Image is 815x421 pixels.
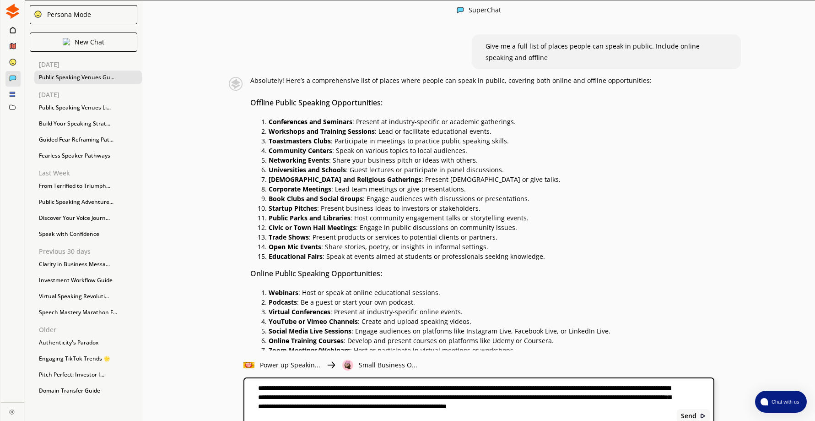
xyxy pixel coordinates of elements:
[269,176,714,183] p: : Present [DEMOGRAPHIC_DATA] or give talks.
[269,317,358,326] strong: YouTube or Vimeo Channels
[34,257,142,271] div: Clarity in Business Messa...
[269,137,331,145] strong: Toastmasters Clubs
[39,169,142,177] p: Last Week
[269,156,329,164] strong: Networking Events
[39,248,142,255] p: Previous 30 days
[269,347,714,354] p: : Host or participate in virtual meetings or workshops.
[269,223,356,232] strong: Civic or Town Hall Meetings
[269,137,714,145] p: : Participate in meetings to practice public speaking skills.
[457,6,464,14] img: Close
[269,118,714,126] p: : Present at industry-specific or academic gatherings.
[269,288,298,297] strong: Webinars
[486,42,700,62] span: Give me a full list of places people can speak in public. Include online speaking and offline
[326,360,337,371] img: Close
[469,6,501,15] div: SuperChat
[269,243,714,251] p: : Share stories, poetry, or insights in informal settings.
[342,360,353,371] img: Close
[269,195,714,202] p: : Engage audiences with discussions or presentations.
[34,179,142,193] div: From Terrified to Triumph...
[269,185,331,193] strong: Corporate Meetings
[5,4,20,19] img: Close
[269,157,714,164] p: : Share your business pitch or ideas with others.
[269,337,714,344] p: : Develop and present courses on platforms like Udemy or Coursera.
[1,403,24,419] a: Close
[269,165,346,174] strong: Universities and Schools
[39,326,142,334] p: Older
[63,38,70,45] img: Close
[269,336,344,345] strong: Online Training Courses
[34,71,142,84] div: Public Speaking Venues Gu...
[269,194,363,203] strong: Book Clubs and Social Groups
[44,11,91,18] div: Persona Mode
[260,361,320,369] p: Power up Speakin...
[269,253,714,260] p: : Speak at events aimed at students or professionals seeking knowledge.
[34,101,142,115] div: Public Speaking Venues Li...
[269,233,309,241] strong: Trade Shows
[269,299,714,306] p: : Be a guest or start your own podcast.
[34,290,142,303] div: Virtual Speaking Revoluti...
[243,360,254,371] img: Close
[34,273,142,287] div: Investment Workflow Guide
[269,127,375,136] strong: Workshops and Training Sessions
[269,242,321,251] strong: Open Mic Events
[269,146,332,155] strong: Community Centers
[359,361,417,369] p: Small Business O...
[269,166,714,174] p: : Guest lectures or participate in panel discussions.
[269,308,714,316] p: : Present at industry-specific online events.
[34,227,142,241] div: Speak with Confidence
[269,117,352,126] strong: Conferences and Seminars
[250,267,714,280] h3: Online Public Speaking Opportunities:
[34,368,142,382] div: Pitch Perfect: Investor I...
[269,289,714,296] p: : Host or speak at online educational sessions.
[34,211,142,225] div: Discover Your Voice Journ...
[226,77,246,91] img: Close
[269,298,297,306] strong: Podcasts
[269,252,323,261] strong: Educational Fairs
[269,307,330,316] strong: Virtual Conferences
[269,346,350,355] strong: Zoom Meetings/Webinars
[269,213,351,222] strong: Public Parks and Libraries
[75,38,104,46] p: New Chat
[269,204,317,213] strong: Startup Pitches
[34,149,142,163] div: Fearless Speaker Pathways
[39,91,142,98] p: [DATE]
[269,147,714,154] p: : Speak on various topics to local audiences.
[269,214,714,222] p: : Host community engagement talks or storytelling events.
[250,96,714,109] h3: Offline Public Speaking Opportunities:
[269,186,714,193] p: : Lead team meetings or give presentations.
[269,327,351,335] strong: Social Media Live Sessions
[39,61,142,68] p: [DATE]
[34,10,42,18] img: Close
[34,352,142,366] div: Engaging TikTok Trends 🌟
[269,318,714,325] p: : Create and upload speaking videos.
[250,77,714,84] p: Absolutely! Here’s a comprehensive list of places where people can speak in public, covering both...
[700,413,706,419] img: Close
[269,328,714,335] p: : Engage audiences on platforms like Instagram Live, Facebook Live, or LinkedIn Live.
[9,409,15,415] img: Close
[34,384,142,398] div: Domain Transfer Guide
[755,391,807,413] button: atlas-launcher
[681,412,696,420] b: Send
[34,336,142,350] div: Authenticity's Paradox
[269,224,714,231] p: : Engage in public discussions on community issues.
[34,117,142,131] div: Build Your Speaking Strat...
[768,398,801,405] span: Chat with us
[34,195,142,209] div: Public Speaking Adventure...
[34,306,142,319] div: Speech Mastery Marathon F...
[269,175,421,184] strong: [DEMOGRAPHIC_DATA] and Religious Gatherings
[269,128,714,135] p: : Lead or facilitate educational events.
[269,205,714,212] p: : Present business ideas to investors or stakeholders.
[34,133,142,147] div: Guided Fear Reframing Pat...
[269,234,714,241] p: : Present products or services to potential clients or partners.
